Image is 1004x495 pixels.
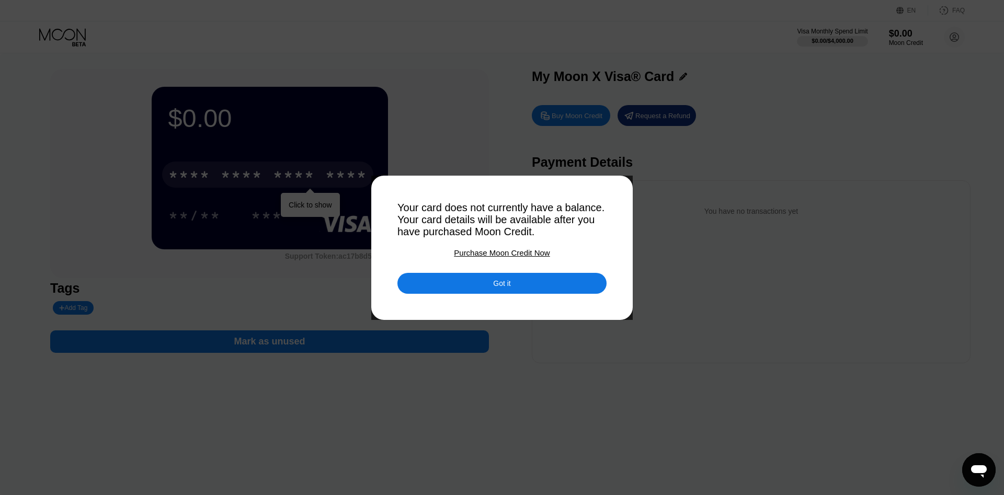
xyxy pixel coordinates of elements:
[397,202,607,238] div: Your card does not currently have a balance. Your card details will be available after you have p...
[493,279,510,288] div: Got it
[962,453,996,487] iframe: Button to launch messaging window
[454,248,550,257] div: Purchase Moon Credit Now
[397,273,607,294] div: Got it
